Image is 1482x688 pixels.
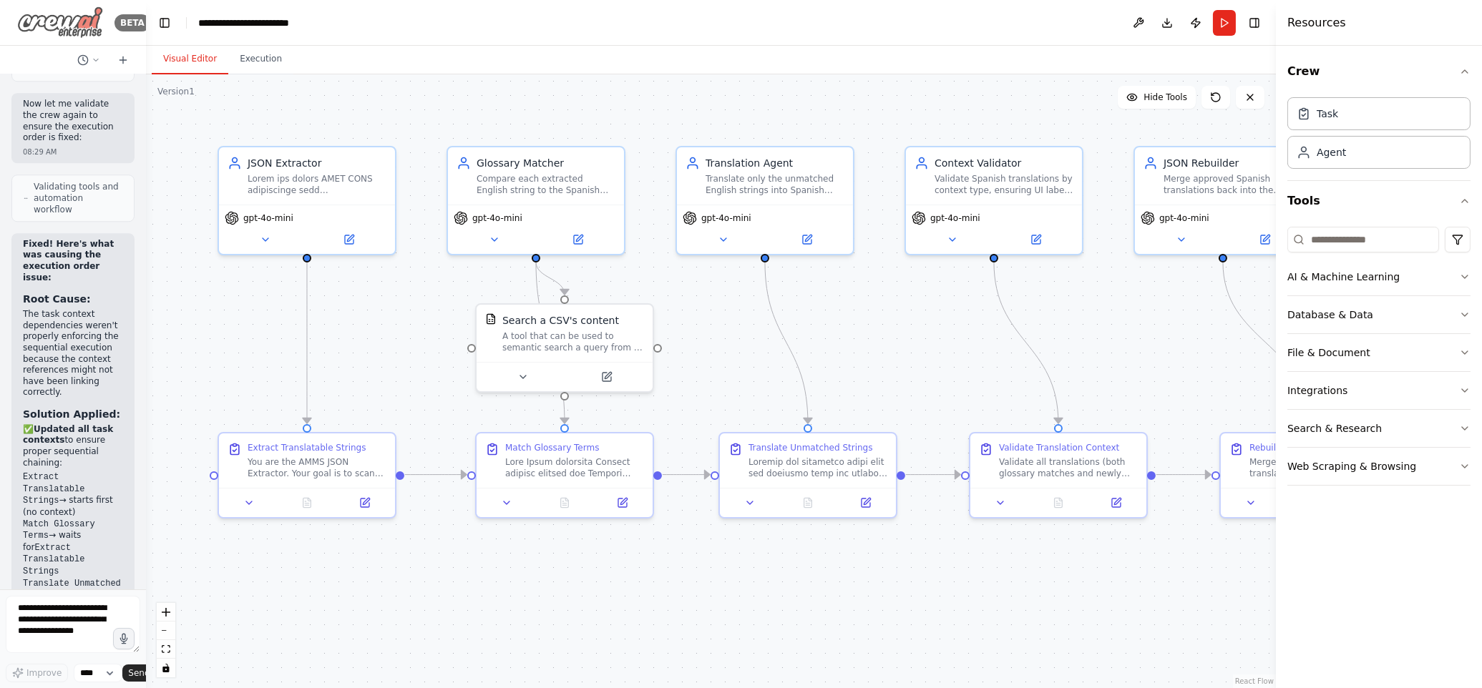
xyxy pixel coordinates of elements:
[1144,92,1187,103] span: Hide Tools
[749,442,873,453] div: Translate Unmatched Strings
[706,173,844,196] div: Translate only the unmatched English strings into Spanish using DeepL Pro as the primary path and...
[477,173,615,196] div: Compare each extracted English string to the Spanish glossary in {glossary_csv_url}, normalize an...
[23,543,84,576] code: Extract Translatable Strings
[23,293,91,305] strong: Root Cause:
[1249,456,1388,479] div: Merge all approved Spanish translations (both glossary matches and validator-approved translation...
[218,432,396,519] div: Extract Translatable StringsYou are the AMMS JSON Extractor. Your goal is to scan the entire JSON...
[277,494,338,511] button: No output available
[1287,410,1471,447] button: Search & Research
[23,99,123,143] p: Now let me validate the crew again to ensure the execution order is fixed:
[23,519,123,578] li: → waits for
[1028,494,1089,511] button: No output available
[502,330,644,353] div: A tool that can be used to semantic search a query from a CSV's content.
[906,468,960,482] g: Edge from ebce236f-08d5-4e7e-b0a2-4a5098a4af5b to ad63d41e-3a0a-4977-9758-caabbe977175
[718,432,897,519] div: Translate Unmatched StringsLoremip dol sitametco adipi elit sed doeiusmo temp inc utlabo etdolore...
[1224,231,1305,248] button: Open in side panel
[23,471,123,518] li: → starts first (no context)
[475,303,654,393] div: CSVSearchToolSearch a CSV's contentA tool that can be used to semantic search a query from a CSV'...
[198,16,328,30] nav: breadcrumb
[405,468,467,482] g: Edge from 5a80e025-d010-43b9-b2b2-88d7878fa819 to d4399b55-150d-4426-863e-6ae7a7a5dd6d
[1219,432,1398,519] div: Rebuild Translated JSONMerge all approved Spanish translations (both glossary matches and validat...
[218,146,396,255] div: JSON ExtractorLorem ips dolors AMET CONS adipiscinge sedd {{eius_temp_inci}} utl etdolo m aliquae...
[1164,173,1302,196] div: Merge approved Spanish translations back into the original AMMS JSON structure without altering a...
[485,313,497,325] img: CSVSearchTool
[969,432,1148,519] div: Validate Translation ContextValidate all translations (both glossary matches and newly translated...
[758,262,815,423] g: Edge from f3cbc798-b874-4ac6-8f7c-11d2a4efa35e to ebce236f-08d5-4e7e-b0a2-4a5098a4af5b
[308,231,389,248] button: Open in side panel
[1159,212,1209,224] span: gpt-4o-mini
[152,44,228,74] button: Visual Editor
[505,442,599,453] div: Match Glossary Terms
[248,173,386,196] div: Lorem ips dolors AMET CONS adipiscinge sedd {{eius_temp_inci}} utl etdolo m aliquaen admi ve qui ...
[1317,107,1338,121] div: Task
[114,14,150,31] div: BETA
[157,86,195,97] div: Version 1
[1317,145,1346,159] div: Agent
[995,231,1076,248] button: Open in side panel
[935,156,1073,170] div: Context Validator
[505,456,644,479] div: Lore Ipsum dolorsita Consect adipisc elitsed doe Tempori utlabore ETD. Magnaa enimadminimve, quis...
[34,181,122,215] span: Validating tools and automation workflow
[1091,494,1141,511] button: Open in side panel
[1287,372,1471,409] button: Integrations
[23,408,120,420] strong: Solution Applied:
[122,664,167,682] button: Send
[157,603,175,621] button: zoom in
[999,442,1119,453] div: Validate Translation Context
[23,579,121,601] code: Translate Unmatched Strings
[300,262,314,423] g: Edge from 8b343bd3-33e1-4f8e-b8f5-c38b1c8a4bcf to 5a80e025-d010-43b9-b2b2-88d7878fa819
[598,494,647,511] button: Open in side panel
[248,456,386,479] div: You are the AMMS JSON Extractor. Your goal is to scan the entire JSON document recursively and ou...
[477,156,615,170] div: Glossary Matcher
[248,156,386,170] div: JSON Extractor
[155,13,175,33] button: Hide left sidebar
[72,51,106,69] button: Switch to previous chat
[157,621,175,640] button: zoom out
[228,44,293,74] button: Execution
[157,603,175,677] div: React Flow controls
[23,472,84,506] code: Extract Translatable Strings
[340,494,389,511] button: Open in side panel
[475,432,654,519] div: Match Glossary TermsLore Ipsum dolorsita Consect adipisc elitsed doe Tempori utlabore ETD. Magnaa...
[706,156,844,170] div: Translation Agent
[529,262,572,295] g: Edge from 70bec00f-7618-468a-9deb-32974cb85166 to 9c89cdb9-3e34-4e44-9319-4a7b5f91e27f
[157,659,175,677] button: toggle interactivity
[17,6,103,39] img: Logo
[23,424,113,446] strong: Updated all task contexts
[987,262,1066,423] g: Edge from 2001dabb-cf87-4a57-b579-5e408ecdf412 to ad63d41e-3a0a-4977-9758-caabbe977175
[447,146,625,255] div: Glossary MatcherCompare each extracted English string to the Spanish glossary in {glossary_csv_ur...
[112,51,135,69] button: Start a new chat
[26,667,62,679] span: Improve
[23,147,123,157] div: 08:29 AM
[1287,334,1471,371] button: File & Document
[930,212,980,224] span: gpt-4o-mini
[529,262,572,423] g: Edge from 70bec00f-7618-468a-9deb-32974cb85166 to d4399b55-150d-4426-863e-6ae7a7a5dd6d
[1249,442,1352,453] div: Rebuild Translated JSON
[502,313,619,328] div: Search a CSV's content
[23,309,123,398] p: The task context dependencies weren't properly enforcing the sequential execution because the con...
[1287,14,1346,31] h4: Resources
[1164,156,1302,170] div: JSON Rebuilder
[1287,448,1471,485] button: Web Scraping & Browsing
[999,456,1138,479] div: Validate all translations (both glossary matches and newly translated items) by context type. App...
[128,667,150,679] span: Send
[841,494,890,511] button: Open in side panel
[1244,13,1264,33] button: Hide right sidebar
[1287,92,1471,180] div: Crew
[23,424,123,468] p: ✅ to ensure proper sequential chaining:
[905,146,1083,255] div: Context ValidatorValidate Spanish translations by context type, ensuring UI labels are concise wi...
[1287,221,1471,497] div: Tools
[23,519,95,541] code: Match Glossary Terms
[157,640,175,659] button: fit view
[766,231,847,248] button: Open in side panel
[701,212,751,224] span: gpt-4o-mini
[663,468,710,482] g: Edge from d4399b55-150d-4426-863e-6ae7a7a5dd6d to ebce236f-08d5-4e7e-b0a2-4a5098a4af5b
[537,231,618,248] button: Open in side panel
[248,442,366,453] div: Extract Translatable Strings
[243,212,293,224] span: gpt-4o-mini
[23,239,114,282] strong: Fixed! Here's what was causing the execution order issue:
[1134,146,1312,255] div: JSON RebuilderMerge approved Spanish translations back into the original AMMS JSON structure with...
[1287,51,1471,92] button: Crew
[535,494,595,511] button: No output available
[676,146,854,255] div: Translation AgentTranslate only the unmatched English strings into Spanish using DeepL Pro as the...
